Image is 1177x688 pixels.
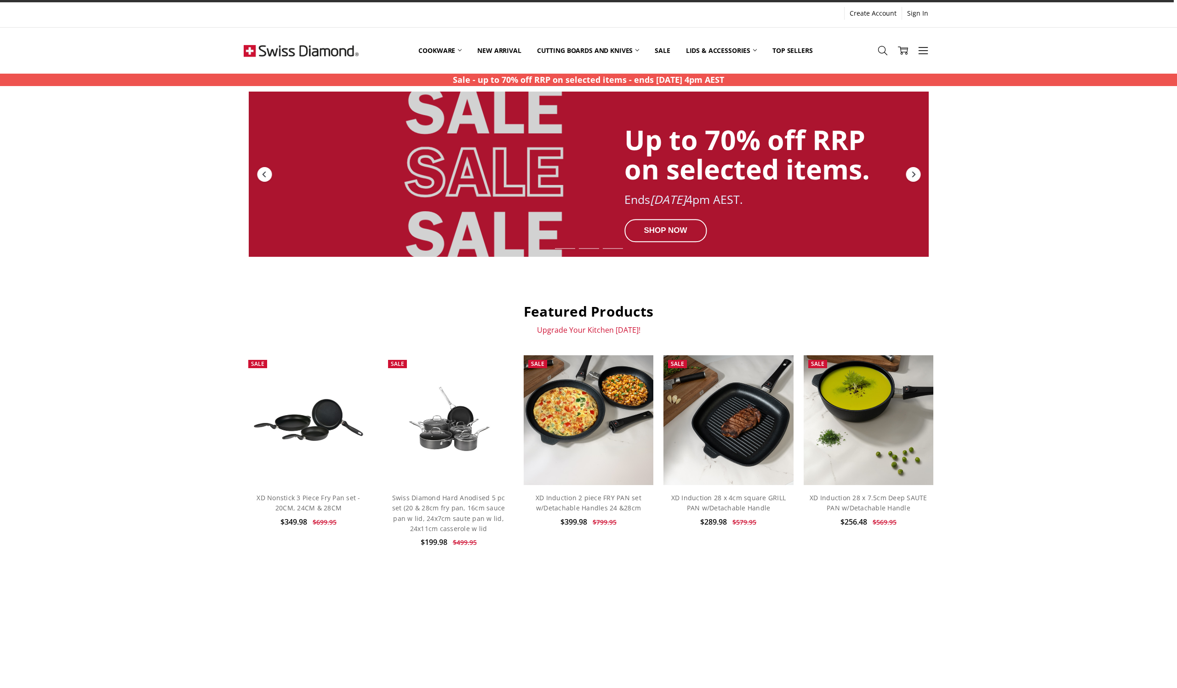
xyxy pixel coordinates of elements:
a: Lids & Accessories [678,30,765,71]
a: XD Induction 28 x 7.5cm Deep SAUTE PAN w/Detachable Handle [810,493,927,512]
span: $399.98 [560,517,587,527]
h2: BEST SELLERS [244,618,933,636]
a: Cookware [411,30,469,71]
img: Free Shipping On Every Order [244,28,359,74]
a: Swiss Diamond Hard Anodised 5 pc set (20 & 28cm fry pan, 16cm sauce pan w lid, 24x7cm saute pan w... [383,355,513,485]
div: Slide 3 of 7 [600,243,624,254]
span: Sale [531,360,544,368]
p: Upgrade Your Kitchen [DATE]! [244,325,933,335]
div: Next [905,166,921,182]
div: Previous [256,166,273,182]
span: $289.98 [700,517,727,527]
span: Sale [811,360,824,368]
a: XD Induction 2 piece FRY PAN set w/Detachable Handles 24 &28cm [536,493,641,512]
a: New arrival [469,30,529,71]
img: Swiss Diamond Hard Anodised 5 pc set (20 & 28cm fry pan, 16cm sauce pan w lid, 24x7cm saute pan w... [383,376,513,464]
span: Sale [671,360,684,368]
img: XD Induction 28 x 7.5cm Deep SAUTE PAN w/Detachable Handle [804,355,933,485]
span: $699.95 [313,518,337,526]
a: Sale [647,30,678,71]
span: $569.95 [873,518,897,526]
a: XD Nonstick 3 Piece Fry Pan set - 20CM, 24CM & 28CM [257,493,360,512]
a: Sign In [902,7,933,20]
a: Top Sellers [765,30,820,71]
h2: Featured Products [244,303,933,320]
span: $579.95 [732,518,756,526]
span: $799.95 [593,518,617,526]
img: XD Induction 28 x 4cm square GRILL PAN w/Detachable Handle [663,355,793,485]
span: $499.95 [453,538,477,547]
div: Slide 1 of 7 [553,243,577,254]
a: Create Account [845,7,902,20]
img: XD Induction 2 piece FRY PAN set w/Detachable Handles 24 &28cm [524,355,653,485]
a: XD Induction 28 x 4cm square GRILL PAN w/Detachable Handle [671,493,786,512]
span: Sale [391,360,404,368]
span: $349.98 [280,517,307,527]
span: $256.48 [840,517,867,527]
span: $199.98 [421,537,447,547]
p: Fall In Love With Your Kitchen Again [244,641,933,650]
a: Cutting boards and knives [529,30,647,71]
a: Swiss Diamond Hard Anodised 5 pc set (20 & 28cm fry pan, 16cm sauce pan w lid, 24x7cm saute pan w... [392,493,505,533]
strong: Sale - up to 70% off RRP on selected items - ends [DATE] 4pm AEST [453,74,724,85]
img: XD Nonstick 3 Piece Fry Pan set - 20CM, 24CM & 28CM [244,387,373,452]
div: Slide 2 of 7 [577,243,600,254]
span: Sale [251,360,264,368]
a: XD Nonstick 3 Piece Fry Pan set - 20CM, 24CM & 28CM [244,355,373,485]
